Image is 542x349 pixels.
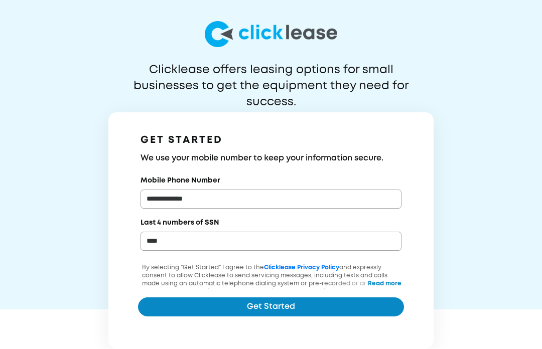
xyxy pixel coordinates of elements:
[138,298,404,317] button: Get Started
[264,265,339,271] a: Clicklease Privacy Policy
[138,264,404,312] p: By selecting "Get Started" I agree to the and expressly consent to allow Clicklease to send servi...
[141,133,401,149] h1: GET STARTED
[205,22,337,48] img: logo-larg
[141,153,401,165] h3: We use your mobile number to keep your information secure.
[109,63,433,95] p: Clicklease offers leasing options for small businesses to get the equipment they need for success.
[141,218,219,228] label: Last 4 numbers of SSN
[141,176,220,186] label: Mobile Phone Number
